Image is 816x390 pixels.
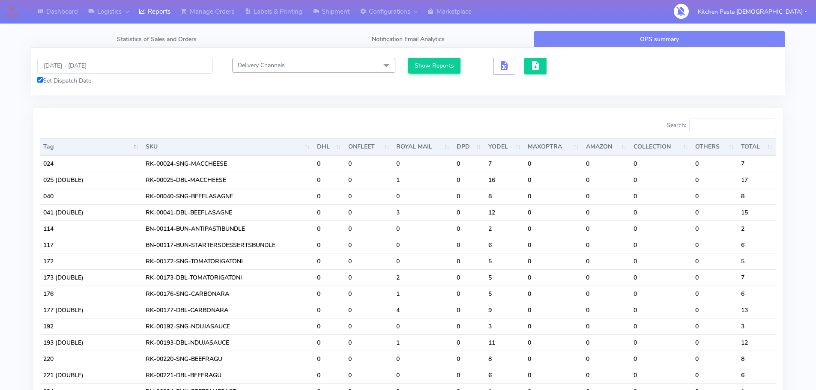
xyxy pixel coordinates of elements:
[738,302,776,318] td: 13
[738,334,776,351] td: 12
[738,172,776,188] td: 17
[393,302,453,318] td: 4
[738,269,776,286] td: 7
[692,138,737,155] th: OTHERS : activate to sort column ascending
[485,302,525,318] td: 9
[630,318,692,334] td: 0
[630,155,692,172] td: 0
[485,237,525,253] td: 6
[142,188,314,204] td: RK-00040-SNG-BEEFLASAGNE
[583,237,631,253] td: 0
[583,220,631,237] td: 0
[485,269,525,286] td: 5
[40,237,142,253] td: 117
[453,188,485,204] td: 0
[142,155,314,172] td: RK-00024-SNG-MACCHEESE
[314,155,345,172] td: 0
[142,302,314,318] td: RK-00177-DBL-CARBONARA
[40,351,142,367] td: 220
[667,119,776,132] label: Search:
[453,155,485,172] td: 0
[583,155,631,172] td: 0
[630,188,692,204] td: 0
[345,286,393,302] td: 0
[314,351,345,367] td: 0
[630,302,692,318] td: 0
[630,351,692,367] td: 0
[142,138,314,155] th: SKU: activate to sort column ascending
[738,253,776,269] td: 5
[738,351,776,367] td: 8
[524,155,582,172] td: 0
[345,155,393,172] td: 0
[142,367,314,383] td: RK-00221-DBL-BEEFRAGU
[583,204,631,220] td: 0
[583,351,631,367] td: 0
[630,269,692,286] td: 0
[583,188,631,204] td: 0
[485,253,525,269] td: 5
[485,172,525,188] td: 16
[485,367,525,383] td: 6
[583,172,631,188] td: 0
[485,351,525,367] td: 8
[630,237,692,253] td: 0
[142,204,314,220] td: RK-00041-DBL-BEEFLASAGNE
[142,253,314,269] td: RK-00172-SNG-TOMATORIGATONI
[583,138,631,155] th: AMAZON : activate to sort column ascending
[692,188,737,204] td: 0
[40,302,142,318] td: 177 (DOUBLE)
[524,237,582,253] td: 0
[524,253,582,269] td: 0
[40,269,142,286] td: 173 (DOUBLE)
[524,367,582,383] td: 0
[40,367,142,383] td: 221 (DOUBLE)
[692,269,737,286] td: 0
[453,318,485,334] td: 0
[345,172,393,188] td: 0
[40,155,142,172] td: 024
[583,286,631,302] td: 0
[583,334,631,351] td: 0
[314,220,345,237] td: 0
[393,269,453,286] td: 2
[583,302,631,318] td: 0
[314,302,345,318] td: 0
[692,334,737,351] td: 0
[691,3,813,21] button: Kitchen Pasta [DEMOGRAPHIC_DATA]
[393,253,453,269] td: 0
[314,367,345,383] td: 0
[345,188,393,204] td: 0
[692,318,737,334] td: 0
[40,286,142,302] td: 176
[453,204,485,220] td: 0
[453,138,485,155] th: DPD : activate to sort column ascending
[738,138,776,155] th: TOTAL : activate to sort column ascending
[453,334,485,351] td: 0
[314,253,345,269] td: 0
[453,302,485,318] td: 0
[692,237,737,253] td: 0
[40,138,142,155] th: Tag: activate to sort column descending
[453,220,485,237] td: 0
[692,302,737,318] td: 0
[524,204,582,220] td: 0
[393,138,453,155] th: ROYAL MAIL : activate to sort column ascending
[40,318,142,334] td: 192
[738,204,776,220] td: 15
[314,204,345,220] td: 0
[345,253,393,269] td: 0
[408,58,461,74] button: Show Reports
[485,204,525,220] td: 12
[393,318,453,334] td: 0
[345,367,393,383] td: 0
[40,220,142,237] td: 114
[345,351,393,367] td: 0
[314,172,345,188] td: 0
[630,367,692,383] td: 0
[630,172,692,188] td: 0
[142,172,314,188] td: RK-00025-DBL-MACCHEESE
[142,220,314,237] td: BN-00114-BUN-ANTIPASTIBUNDLE
[524,269,582,286] td: 0
[485,334,525,351] td: 11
